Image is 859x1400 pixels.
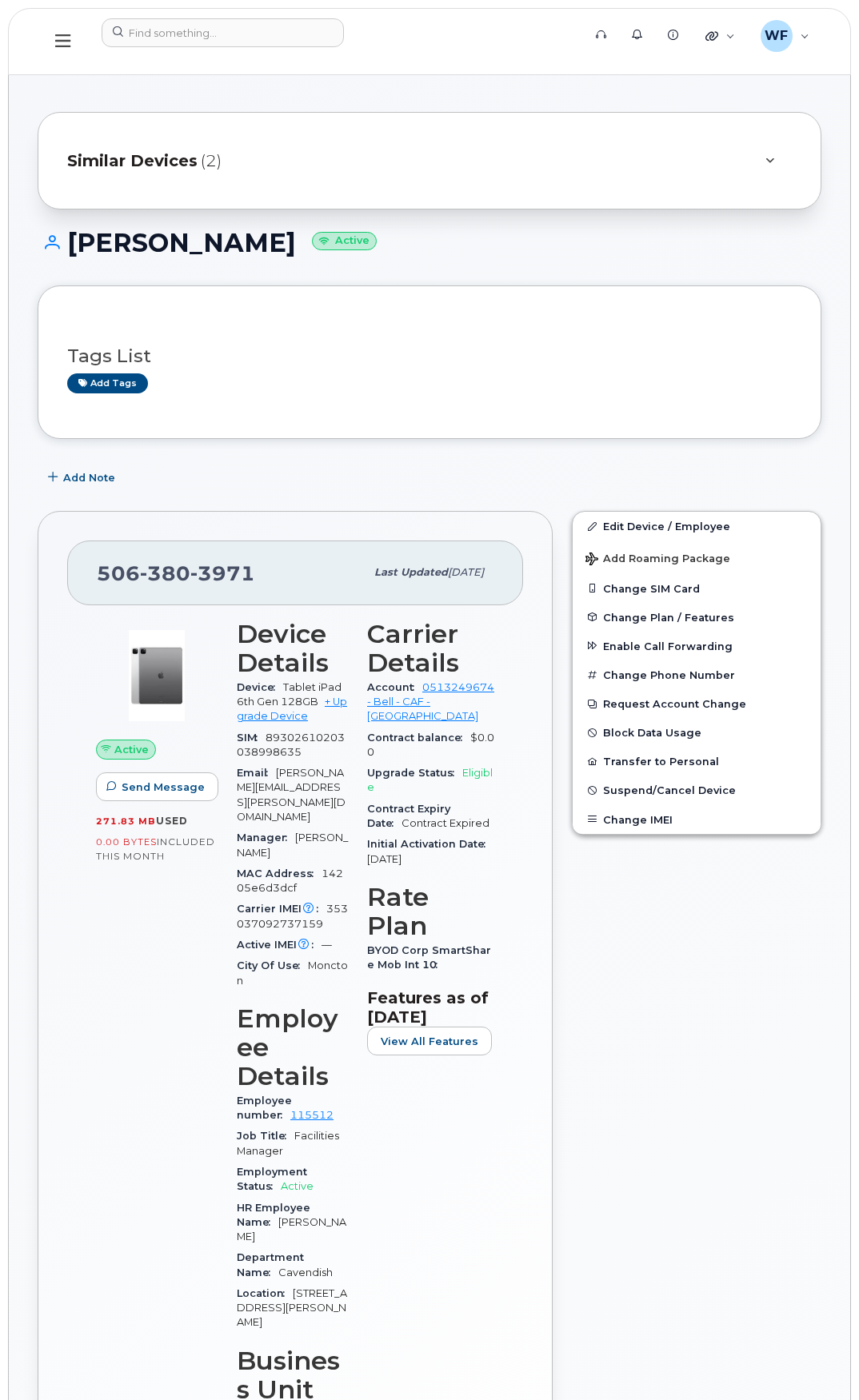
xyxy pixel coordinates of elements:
img: image20231002-3703462-1k0mm78.jpeg [109,628,205,724]
span: 89302610203038998635 [237,732,345,758]
span: Add Note [63,470,115,485]
span: Add Roaming Package [585,552,730,568]
button: View All Features [367,1027,492,1055]
span: SIM [237,732,266,744]
span: Manager [237,832,295,844]
span: Department Name [237,1251,304,1278]
span: Active IMEI [237,939,322,951]
span: Email [237,767,276,779]
small: Active [312,232,377,250]
span: included this month [96,836,215,862]
button: Add Roaming Package [573,541,821,574]
span: Device [237,681,283,693]
button: Request Account Change [573,689,821,718]
span: [DATE] [367,853,402,865]
a: Edit Device / Employee [573,512,821,540]
span: Employee number [237,1095,292,1121]
span: Contract balance [367,732,470,744]
span: Upgrade Status [367,767,462,779]
span: Initial Activation Date [367,838,493,850]
span: Carrier IMEI [237,903,326,915]
a: 115512 [290,1109,334,1121]
span: Send Message [122,780,205,795]
button: Enable Call Forwarding [573,632,821,660]
span: 353037092737159 [237,903,348,929]
span: MAC Address [237,868,322,879]
span: City Of Use [237,959,308,971]
a: Add tags [67,373,148,393]
span: Contract Expiry Date [367,803,450,829]
button: Change Plan / Features [573,603,821,632]
h1: [PERSON_NAME] [38,229,821,257]
button: Block Data Usage [573,718,821,747]
span: used [156,815,188,827]
button: Send Message [96,772,218,801]
span: Moncton [237,959,348,986]
span: Account [367,681,422,693]
h3: Features as of [DATE] [367,988,494,1027]
button: Change SIM Card [573,574,821,603]
span: [STREET_ADDRESS][PERSON_NAME] [237,1287,347,1329]
span: [PERSON_NAME] [237,1216,346,1242]
button: Suspend/Cancel Device [573,776,821,804]
span: 271.83 MB [96,816,156,827]
span: Employment Status [237,1166,307,1192]
span: (2) [201,150,222,173]
button: Add Note [38,463,129,492]
span: Change Plan / Features [603,611,734,623]
span: Suspend/Cancel Device [603,784,736,796]
span: Location [237,1287,293,1299]
span: Similar Devices [67,150,198,173]
span: Active [114,742,149,757]
span: 506 [97,561,255,585]
button: Change Phone Number [573,660,821,689]
span: Active [281,1180,314,1192]
span: [PERSON_NAME][EMAIL_ADDRESS][PERSON_NAME][DOMAIN_NAME] [237,767,346,823]
span: HR Employee Name [237,1202,310,1228]
span: — [322,939,332,951]
span: View All Features [381,1034,478,1049]
span: [DATE] [448,566,484,578]
h3: Tags List [67,346,792,366]
span: $0.00 [367,732,494,758]
span: Enable Call Forwarding [603,640,733,652]
span: Facilities Manager [237,1130,339,1156]
span: [PERSON_NAME] [237,832,348,858]
h3: Carrier Details [367,620,494,677]
span: Cavendish [278,1266,333,1278]
span: 0.00 Bytes [96,836,157,848]
button: Change IMEI [573,805,821,834]
h3: Device Details [237,620,348,677]
span: 380 [140,561,190,585]
h3: Employee Details [237,1004,348,1091]
span: 3971 [190,561,255,585]
button: Transfer to Personal [573,747,821,776]
span: Tablet iPad 6th Gen 128GB [237,681,342,708]
span: Job Title [237,1130,294,1142]
a: 0513249674 - Bell - CAF - [GEOGRAPHIC_DATA] [367,681,494,723]
span: Last updated [374,566,448,578]
span: BYOD Corp SmartShare Mob Int 10 [367,944,491,971]
span: Contract Expired [402,817,489,829]
h3: Rate Plan [367,883,494,940]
